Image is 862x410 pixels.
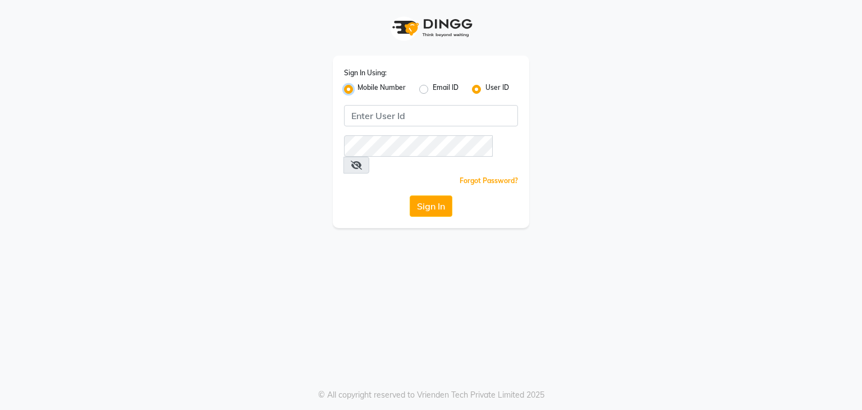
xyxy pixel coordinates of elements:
a: Forgot Password? [460,176,518,185]
label: User ID [485,83,509,96]
label: Email ID [433,83,458,96]
button: Sign In [410,195,452,217]
input: Username [344,135,493,157]
input: Username [344,105,518,126]
img: logo1.svg [386,11,476,44]
label: Mobile Number [357,83,406,96]
label: Sign In Using: [344,68,387,78]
